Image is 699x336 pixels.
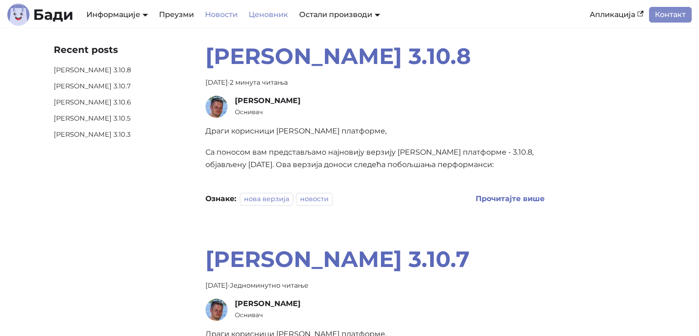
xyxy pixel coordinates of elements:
img: Дејан Велимировић [205,299,227,321]
p: Са поносом вам представљамо најновију верзију [PERSON_NAME] платформе - 3.10.8, објављену [DATE].... [205,146,545,171]
a: [PERSON_NAME] 3.10.5 [54,113,191,124]
a: Ценовник [243,7,294,23]
a: Остали производи [299,10,380,19]
nav: Недавни постови на блогу [54,42,191,148]
time: [DATE] [205,78,228,87]
span: [PERSON_NAME] [235,299,301,308]
div: · Једноминутно читање [205,280,545,291]
a: ЛогоБади [7,4,74,26]
a: [PERSON_NAME] 3.10.6 [54,97,191,108]
small: Оснивач [235,107,545,117]
a: [PERSON_NAME] 3.10.7 [54,81,191,92]
small: Оснивач [235,310,545,320]
b: Бади [33,7,74,22]
a: Новости [199,7,243,23]
a: [PERSON_NAME] 3.10.3 [54,129,191,140]
a: новости [296,193,333,206]
time: [DATE] [205,281,228,290]
a: Контакт [649,7,692,23]
a: Read more about Бади 3.10.8 [475,194,544,203]
a: нова верзија [240,193,293,206]
b: Прочитајте више [475,194,544,203]
div: · 2 минута читања [205,77,545,88]
p: Драги корисници [PERSON_NAME] платформе, [205,125,545,137]
img: Лого [7,4,29,26]
a: [PERSON_NAME] 3.10.8 [205,43,471,70]
a: [PERSON_NAME] 3.10.7 [205,246,470,272]
a: Апликација [584,7,649,23]
a: Информације [86,10,148,19]
div: Recent posts [54,42,191,58]
img: Дејан Велимировић [205,96,227,118]
span: [PERSON_NAME] [235,96,301,105]
a: [PERSON_NAME] 3.10.8 [54,65,191,76]
a: Преузми [153,7,199,23]
b: Ознаке: [205,194,236,203]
